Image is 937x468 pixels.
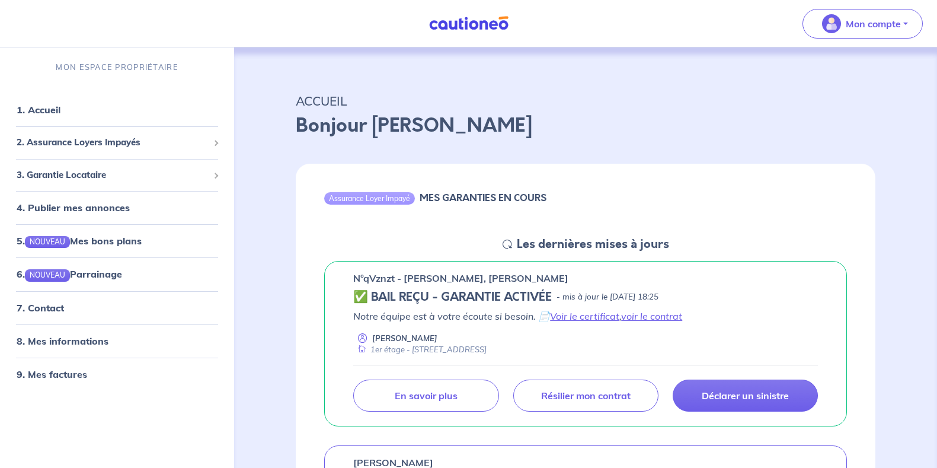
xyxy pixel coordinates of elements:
[5,329,229,353] div: 8. Mes informations
[513,380,658,412] a: Résilier mon contrat
[5,229,229,253] div: 5.NOUVEAUMes bons plans
[550,310,619,322] a: Voir le certificat
[395,390,458,402] p: En savoir plus
[673,380,818,412] a: Déclarer un sinistre
[17,368,87,380] a: 9. Mes factures
[353,290,818,304] div: state: CONTRACT-VALIDATED, Context: NEW,CHOOSE-CERTIFICATE,RELATIONSHIP,LESSOR-DOCUMENTS
[296,90,875,112] p: ACCUEIL
[5,164,229,187] div: 3. Garantie Locataire
[324,192,415,204] div: Assurance Loyer Impayé
[424,16,513,31] img: Cautioneo
[353,344,487,355] div: 1er étage - [STREET_ADDRESS]
[5,98,229,122] div: 1. Accueil
[353,290,552,304] h5: ✅ BAIL REÇU - GARANTIE ACTIVÉE
[541,390,631,402] p: Résilier mon contrat
[56,62,178,73] p: MON ESPACE PROPRIÉTAIRE
[17,136,209,149] span: 2. Assurance Loyers Impayés
[17,302,64,314] a: 7. Contact
[846,17,901,31] p: Mon compte
[557,291,658,303] p: - mis à jour le [DATE] 18:25
[5,262,229,286] div: 6.NOUVEAUParrainage
[5,296,229,320] div: 7. Contact
[17,168,209,182] span: 3. Garantie Locataire
[5,196,229,219] div: 4. Publier mes annonces
[296,112,875,140] p: Bonjour [PERSON_NAME]
[420,192,546,203] h6: MES GARANTIES EN COURS
[353,271,568,285] p: n°qVznzt - [PERSON_NAME], [PERSON_NAME]
[621,310,682,322] a: voir le contrat
[5,362,229,386] div: 9. Mes factures
[802,9,923,39] button: illu_account_valid_menu.svgMon compte
[17,202,130,214] a: 4. Publier mes annonces
[17,268,122,280] a: 6.NOUVEAUParrainage
[353,309,818,323] p: Notre équipe est à votre écoute si besoin. 📄 ,
[17,335,108,347] a: 8. Mes informations
[822,14,841,33] img: illu_account_valid_menu.svg
[353,380,498,412] a: En savoir plus
[372,333,437,344] p: [PERSON_NAME]
[702,390,789,402] p: Déclarer un sinistre
[17,235,142,247] a: 5.NOUVEAUMes bons plans
[517,237,669,251] h5: Les dernières mises à jours
[5,131,229,154] div: 2. Assurance Loyers Impayés
[17,104,60,116] a: 1. Accueil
